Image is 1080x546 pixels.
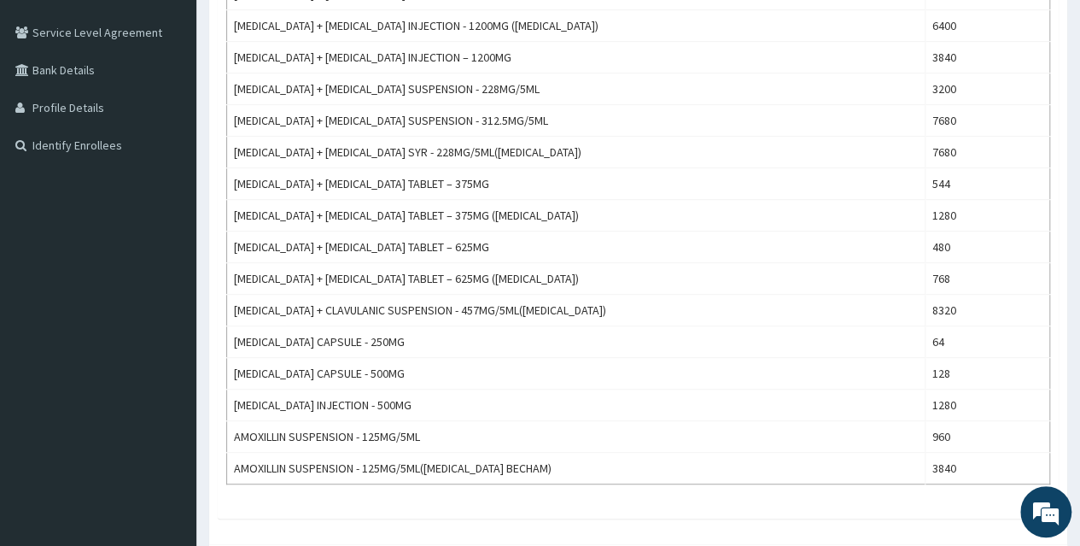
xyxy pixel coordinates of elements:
td: [MEDICAL_DATA] + [MEDICAL_DATA] SUSPENSION - 312.5MG/5ML [227,105,925,137]
td: [MEDICAL_DATA] + [MEDICAL_DATA] TABLET – 375MG [227,168,925,200]
span: We're online! [99,164,236,337]
td: 7680 [925,137,1049,168]
td: [MEDICAL_DATA] CAPSULE - 500MG [227,358,925,390]
td: 3840 [925,42,1049,73]
td: 1280 [925,200,1049,232]
td: 64 [925,326,1049,358]
td: [MEDICAL_DATA] + [MEDICAL_DATA] SUSPENSION - 228MG/5ML [227,73,925,105]
td: 128 [925,358,1049,390]
td: [MEDICAL_DATA] + [MEDICAL_DATA] INJECTION - 1200MG ([MEDICAL_DATA]) [227,10,925,42]
td: [MEDICAL_DATA] + [MEDICAL_DATA] INJECTION – 1200MG [227,42,925,73]
td: [MEDICAL_DATA] + [MEDICAL_DATA] SYR - 228MG/5ML([MEDICAL_DATA]) [227,137,925,168]
td: 768 [925,263,1049,295]
td: 3840 [925,453,1049,484]
td: 7680 [925,105,1049,137]
div: Minimize live chat window [280,9,321,50]
td: [MEDICAL_DATA] INJECTION - 500MG [227,390,925,421]
td: AMOXILLIN SUSPENSION - 125MG/5ML([MEDICAL_DATA] BECHAM) [227,453,925,484]
td: 960 [925,421,1049,453]
img: d_794563401_company_1708531726252_794563401 [32,85,69,128]
td: 480 [925,232,1049,263]
td: [MEDICAL_DATA] + CLAVULANIC SUSPENSION - 457MG/5ML([MEDICAL_DATA]) [227,295,925,326]
div: Chat with us now [89,96,287,118]
td: 3200 [925,73,1049,105]
td: [MEDICAL_DATA] + [MEDICAL_DATA] TABLET – 375MG ([MEDICAL_DATA]) [227,200,925,232]
td: AMOXILLIN SUSPENSION - 125MG/5ML [227,421,925,453]
td: 544 [925,168,1049,200]
td: 1280 [925,390,1049,421]
td: [MEDICAL_DATA] + [MEDICAL_DATA] TABLET – 625MG [227,232,925,263]
td: 6400 [925,10,1049,42]
td: 8320 [925,295,1049,326]
td: [MEDICAL_DATA] + [MEDICAL_DATA] TABLET – 625MG ([MEDICAL_DATA]) [227,263,925,295]
textarea: Type your message and hit 'Enter' [9,364,325,424]
td: [MEDICAL_DATA] CAPSULE - 250MG [227,326,925,358]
